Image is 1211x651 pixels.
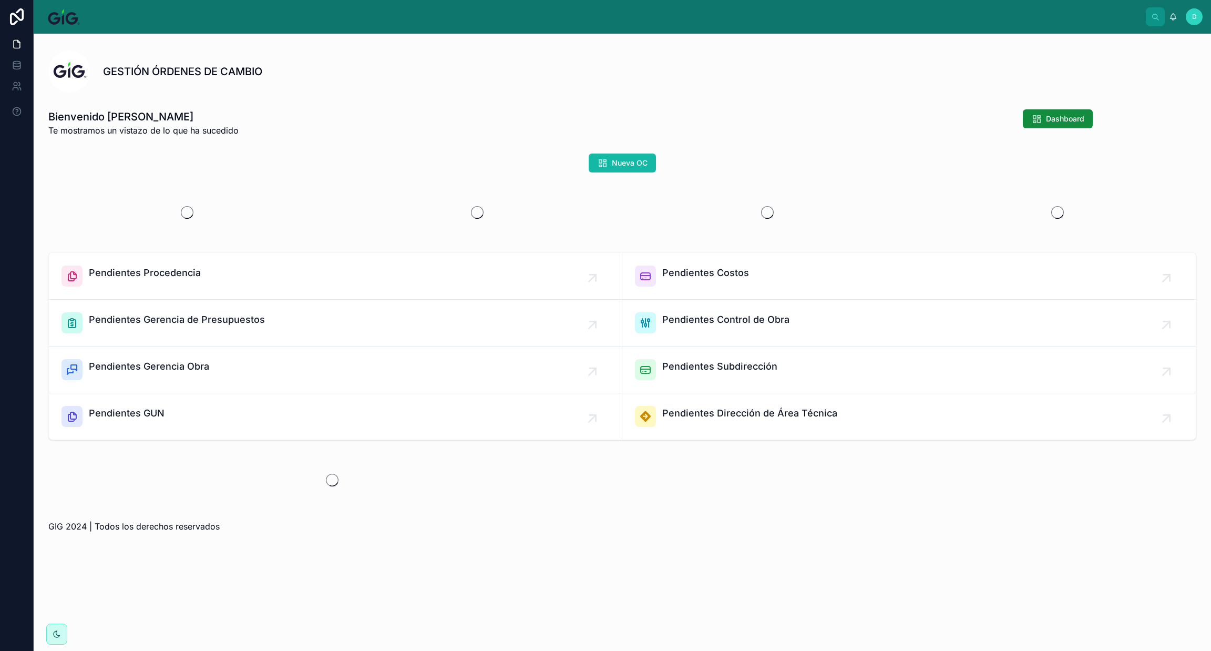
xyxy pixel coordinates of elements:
[1192,13,1197,21] span: D
[89,266,201,280] span: Pendientes Procedencia
[662,312,789,327] span: Pendientes Control de Obra
[49,393,622,440] a: Pendientes GUN
[48,521,220,532] span: GIG 2024 | Todos los derechos reservados
[622,253,1196,300] a: Pendientes Costos
[48,124,239,137] span: Te mostramos un vistazo de lo que ha sucedido
[1046,114,1084,124] span: Dashboard
[94,15,1146,19] div: scrollable content
[48,109,239,124] h1: Bienvenido [PERSON_NAME]
[103,64,262,79] h1: GESTIÓN ÓRDENES DE CAMBIO
[662,359,777,374] span: Pendientes Subdirección
[89,312,265,327] span: Pendientes Gerencia de Presupuestos
[49,253,622,300] a: Pendientes Procedencia
[89,359,209,374] span: Pendientes Gerencia Obra
[89,406,165,421] span: Pendientes GUN
[662,406,837,421] span: Pendientes Dirección de Área Técnica
[49,300,622,347] a: Pendientes Gerencia de Presupuestos
[589,154,656,172] button: Nueva OC
[622,300,1196,347] a: Pendientes Control de Obra
[622,347,1196,393] a: Pendientes Subdirección
[42,8,86,25] img: App logo
[662,266,749,280] span: Pendientes Costos
[622,393,1196,440] a: Pendientes Dirección de Área Técnica
[49,347,622,393] a: Pendientes Gerencia Obra
[612,158,648,168] span: Nueva OC
[1023,109,1093,128] button: Dashboard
